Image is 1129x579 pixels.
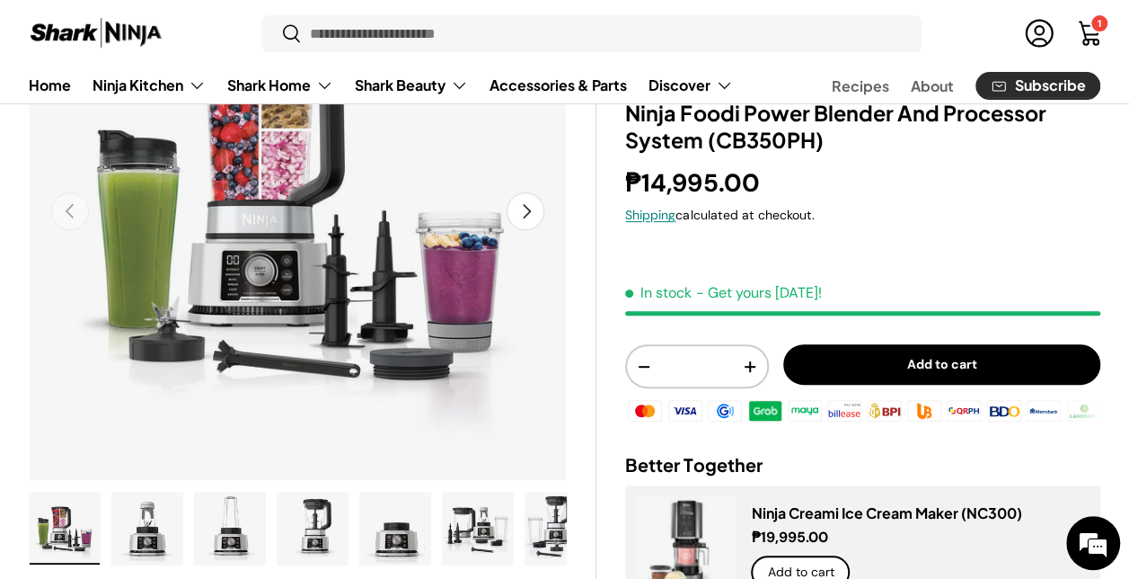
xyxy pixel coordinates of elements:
img: metrobank [1024,397,1063,424]
img: Ninja Foodi Power Blender And Processor System (CB350PH) [443,493,513,565]
summary: Ninja Kitchen [82,67,216,103]
span: In stock [625,284,692,303]
img: billease [825,397,864,424]
img: Ninja Foodi Power Blender And Processor System (CB350PH) [278,493,348,565]
img: grabpay [745,397,784,424]
summary: Shark Home [216,67,344,103]
img: ninja-foodi-power-blender-and-processor-system-full-view-with-sample-contents-sharkninja-philippines [30,493,100,565]
img: bdo [984,397,1024,424]
img: bpi [865,397,904,424]
button: Add to cart [783,345,1100,386]
img: visa [666,397,705,424]
a: Shipping [625,208,675,224]
img: maya [785,397,825,424]
a: Ninja Creami Ice Cream Maker (NC300) [751,503,1021,522]
nav: Primary [29,67,733,103]
a: Subscribe [975,72,1100,100]
span: Subscribe [1015,79,1086,94]
summary: Shark Beauty [344,67,479,103]
div: calculated at checkout. [625,207,1100,226]
img: qrph [944,397,983,424]
a: About [911,68,954,103]
img: ubp [904,397,944,424]
img: master [625,397,665,424]
img: Shark Ninja Philippines [29,16,163,51]
img: Ninja Foodi Power Blender And Processor System (CB350PH) [112,493,182,565]
h1: Ninja Foodi Power Blender And Processor System (CB350PH) [625,100,1100,155]
img: gcash [705,397,745,424]
nav: Secondary [789,67,1100,103]
a: Home [29,67,71,102]
p: - Get yours [DATE]! [695,284,821,303]
summary: Discover [638,67,744,103]
img: Ninja Foodi Power Blender And Processor System (CB350PH) [195,493,265,565]
a: Accessories & Parts [490,67,627,102]
img: Ninja Foodi Power Blender And Processor System (CB350PH) [360,493,430,565]
img: Ninja Foodi Power Blender And Processor System (CB350PH) [525,493,595,565]
img: landbank [1063,397,1103,424]
a: Recipes [832,68,889,103]
span: 1 [1098,18,1101,31]
strong: ₱14,995.00 [625,167,763,200]
h2: Better Together [625,454,1100,479]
